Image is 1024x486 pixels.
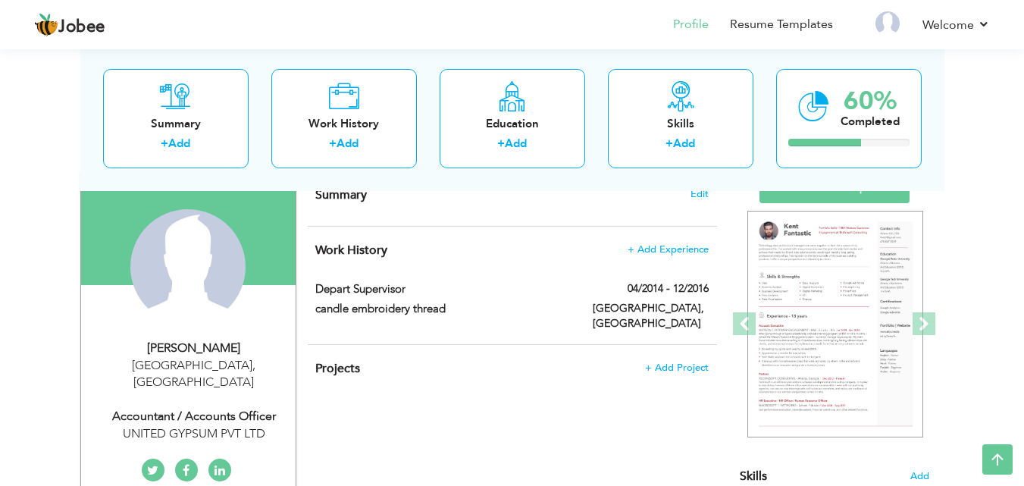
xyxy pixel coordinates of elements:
[34,13,105,37] a: Jobee
[665,136,673,152] label: +
[593,301,709,331] label: [GEOGRAPHIC_DATA], [GEOGRAPHIC_DATA]
[315,360,360,377] span: Projects
[315,187,708,202] h4: Adding a summary is a quick and easy way to highlight your experience and interests.
[315,187,367,203] span: Summary
[505,136,527,151] a: Add
[673,16,709,33] a: Profile
[315,281,570,297] label: depart supervisor
[130,209,246,325] img: waliid saliim
[740,468,767,484] span: Skills
[315,243,708,258] h4: This helps to show the companies you have worked for.
[497,136,505,152] label: +
[690,189,709,199] span: Edit
[452,115,573,131] div: Education
[168,136,190,151] a: Add
[841,113,900,129] div: Completed
[115,115,236,131] div: Summary
[645,362,709,373] span: + Add Project
[92,425,296,443] div: UNITED GYPSUM PVT LTD
[315,361,708,376] h4: This helps to highlight the project, tools and skills you have worked on.
[673,136,695,151] a: Add
[92,357,296,392] div: [GEOGRAPHIC_DATA] [GEOGRAPHIC_DATA]
[910,469,929,484] span: Add
[841,88,900,113] div: 60%
[875,11,900,36] img: Profile Img
[283,115,405,131] div: Work History
[337,136,359,151] a: Add
[34,13,58,37] img: jobee.io
[620,115,741,131] div: Skills
[628,244,709,255] span: + Add Experience
[922,16,990,34] a: Welcome
[329,136,337,152] label: +
[730,16,833,33] a: Resume Templates
[58,19,105,36] span: Jobee
[252,357,255,374] span: ,
[161,136,168,152] label: +
[315,301,570,317] label: candle embroidery thread
[628,281,709,296] label: 04/2014 - 12/2016
[315,242,387,259] span: Work History
[92,340,296,357] div: [PERSON_NAME]
[92,408,296,425] div: Accountant / Accounts Officer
